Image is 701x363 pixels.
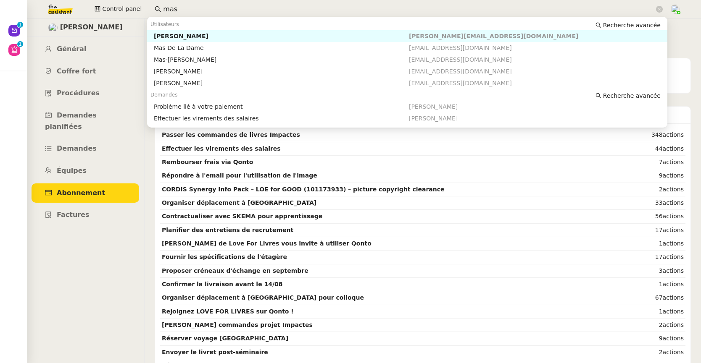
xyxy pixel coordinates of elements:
span: actions [663,253,684,260]
div: [PERSON_NAME] [154,79,409,87]
span: actions [663,199,684,206]
span: actions [663,213,684,219]
span: Équipes [57,167,87,175]
strong: [PERSON_NAME] de Love For Livres vous invite à utiliser Qonto [162,240,372,247]
span: actions [663,321,684,328]
td: 67 [627,291,685,305]
span: actions [663,145,684,152]
span: actions [663,172,684,179]
span: actions [663,240,684,247]
strong: CORDIS Synergy Info Pack – LOE for GOOD (101173933) – picture copyright clearance [162,186,445,193]
span: actions [663,281,684,287]
span: actions [663,335,684,342]
strong: Confirmer la livraison avant le 14/08 [162,281,283,287]
td: 3 [627,264,685,278]
strong: Répondre à l'email pour l'utilisation de l'image [162,172,317,179]
td: 348 [627,128,685,142]
a: Coffre fort [32,62,139,81]
strong: Rejoignez LOVE FOR LIVRES sur Qonto ! [162,308,294,315]
p: 1 [18,22,22,29]
div: Effectuer les virements des salaires [154,115,409,122]
span: [EMAIL_ADDRESS][DOMAIN_NAME] [409,68,512,75]
a: Équipes [32,161,139,181]
span: [PERSON_NAME] [60,22,123,33]
td: 2 [627,319,685,332]
strong: [PERSON_NAME] commandes projet Impactes [162,321,313,328]
button: Control panel [90,3,147,15]
span: Général [57,45,86,53]
strong: Proposer créneaux d'échange en septembre [162,267,308,274]
span: actions [663,267,684,274]
span: Demandes [150,92,178,98]
span: Procédures [57,89,100,97]
div: Problème lié à votre paiement [154,103,409,110]
td: 33 [627,196,685,210]
td: 1 [627,278,685,291]
strong: Contractualiser avec SKEMA pour apprentissage [162,213,322,219]
span: Recherche avancée [603,91,661,100]
td: 56 [627,210,685,223]
strong: Organiser déplacement à [GEOGRAPHIC_DATA] [162,199,316,206]
span: actions [663,159,684,165]
span: Recherche avancée [603,21,661,29]
td: 17 [627,251,685,264]
div: [PERSON_NAME] [154,68,409,75]
strong: Effectuer les virements des salaires [162,145,281,152]
img: users%2FtFhOaBya8rNVU5KG7br7ns1BCvi2%2Favatar%2Faa8c47da-ee6c-4101-9e7d-730f2e64f978 [48,23,58,32]
span: [EMAIL_ADDRESS][DOMAIN_NAME] [409,80,512,86]
span: Factures [57,211,90,219]
span: [PERSON_NAME][EMAIL_ADDRESS][DOMAIN_NAME] [409,33,578,39]
a: Demandes [32,139,139,159]
strong: Organiser déplacement à [GEOGRAPHIC_DATA] pour colloque [162,294,364,301]
span: [PERSON_NAME] [409,103,458,110]
strong: Rembourser frais via Qonto [162,159,253,165]
strong: Réserver voyage [GEOGRAPHIC_DATA] [162,335,288,342]
a: Général [32,39,139,59]
td: 2 [627,346,685,359]
span: Control panel [102,4,142,14]
td: 9 [627,332,685,345]
nz-badge-sup: 1 [17,22,23,28]
span: [EMAIL_ADDRESS][DOMAIN_NAME] [409,56,512,63]
nz-badge-sup: 1 [17,41,23,47]
td: 1 [627,305,685,319]
strong: Planifier des entretiens de recrutement [162,227,293,233]
input: Rechercher [163,4,654,15]
span: Abonnement [57,189,105,197]
a: Demandes planifiées [32,106,139,136]
p: 1 [18,41,22,49]
td: 17 [627,224,685,237]
strong: Fournir les spécifications de l'étagère [162,253,287,260]
strong: Envoyer le livret post-séminaire [162,349,268,355]
td: 9 [627,169,685,183]
span: [PERSON_NAME] [409,115,458,122]
a: Procédures [32,84,139,103]
span: actions [663,308,684,315]
span: actions [663,349,684,355]
strong: Passer les commandes de livres Impactes [162,131,300,138]
span: actions [663,227,684,233]
span: Utilisateurs [150,21,179,27]
span: [EMAIL_ADDRESS][DOMAIN_NAME] [409,44,512,51]
div: Mas-[PERSON_NAME] [154,56,409,63]
div: Mas De La Dame [154,44,409,52]
td: 2 [627,183,685,196]
span: Demandes [57,144,97,152]
td: 44 [627,142,685,156]
div: [PERSON_NAME] [154,32,409,40]
a: Abonnement [32,183,139,203]
span: actions [663,294,684,301]
td: 7 [627,156,685,169]
span: actions [663,186,684,193]
span: actions [663,131,684,138]
img: users%2FNTfmycKsCFdqp6LX6USf2FmuPJo2%2Favatar%2Fprofile-pic%20(1).png [671,5,680,14]
span: Coffre fort [57,67,96,75]
span: Demandes planifiées [45,111,97,131]
td: 1 [627,237,685,251]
